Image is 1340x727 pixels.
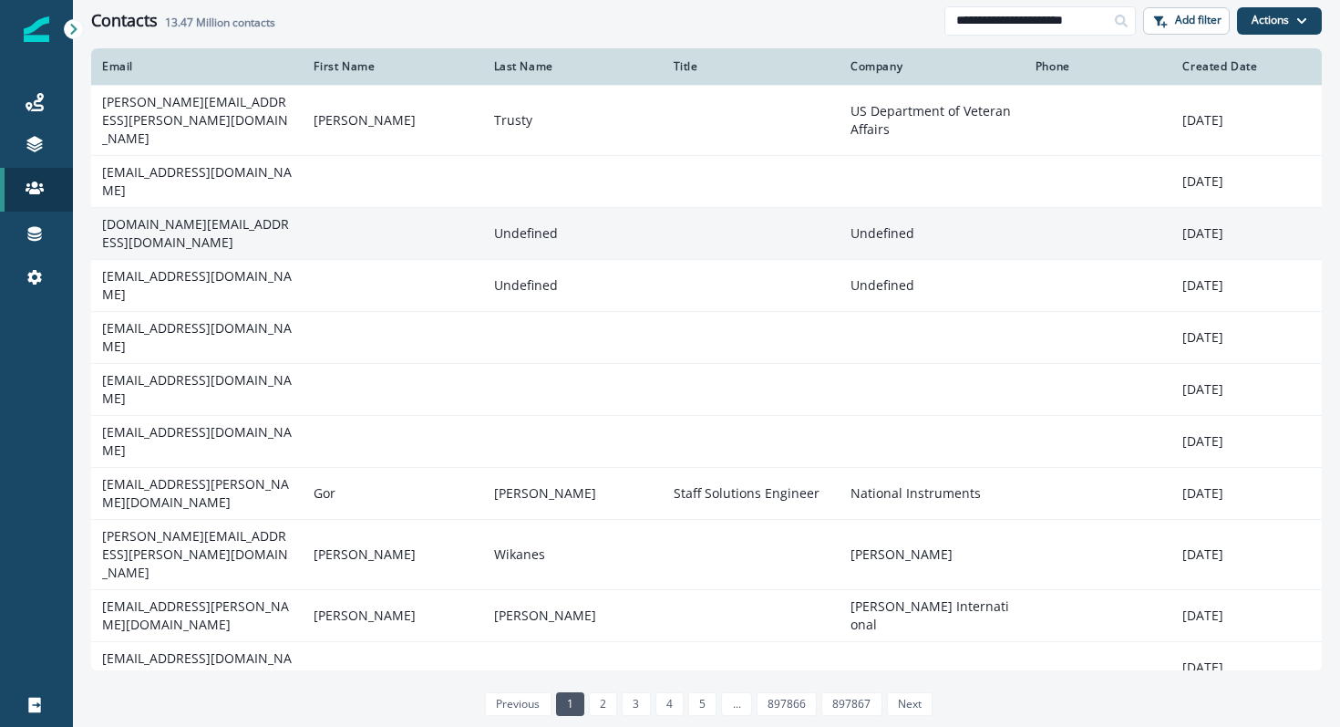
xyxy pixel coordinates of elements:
[91,363,1322,415] a: [EMAIL_ADDRESS][DOMAIN_NAME][DATE]
[840,85,1025,155] td: US Department of Veteran Affairs
[840,519,1025,589] td: [PERSON_NAME]
[721,692,751,716] a: Jump forward
[91,155,303,207] td: [EMAIL_ADDRESS][DOMAIN_NAME]
[314,59,471,74] div: First Name
[91,11,158,31] h1: Contacts
[655,692,684,716] a: Page 4
[483,259,663,311] td: Undefined
[480,692,933,716] ul: Pagination
[91,259,1322,311] a: [EMAIL_ADDRESS][DOMAIN_NAME]UndefinedUndefined[DATE]
[303,519,482,589] td: [PERSON_NAME]
[1182,276,1311,295] p: [DATE]
[483,85,663,155] td: Trusty
[1143,7,1230,35] button: Add filter
[1182,172,1311,191] p: [DATE]
[887,692,933,716] a: Next page
[840,467,1025,519] td: National Instruments
[1175,14,1221,26] p: Add filter
[1182,224,1311,243] p: [DATE]
[102,59,292,74] div: Email
[24,16,49,42] img: Inflection
[840,207,1025,259] td: Undefined
[688,692,716,716] a: Page 5
[91,589,1322,641] a: [EMAIL_ADDRESS][PERSON_NAME][DOMAIN_NAME][PERSON_NAME][PERSON_NAME][PERSON_NAME] International[DATE]
[1182,484,1311,503] p: [DATE]
[91,311,1322,363] a: [EMAIL_ADDRESS][DOMAIN_NAME][DATE]
[840,259,1025,311] td: Undefined
[91,467,303,519] td: [EMAIL_ADDRESS][PERSON_NAME][DOMAIN_NAME]
[165,16,275,29] h2: contacts
[821,692,881,716] a: Page 897867
[91,415,1322,467] a: [EMAIL_ADDRESS][DOMAIN_NAME][DATE]
[483,467,663,519] td: [PERSON_NAME]
[1182,545,1311,564] p: [DATE]
[674,59,829,74] div: Title
[303,467,482,519] td: Gor
[91,259,303,311] td: [EMAIL_ADDRESS][DOMAIN_NAME]
[589,692,617,716] a: Page 2
[91,85,303,155] td: [PERSON_NAME][EMAIL_ADDRESS][PERSON_NAME][DOMAIN_NAME]
[483,519,663,589] td: Wikanes
[1182,659,1311,677] p: [DATE]
[1182,111,1311,130] p: [DATE]
[303,85,482,155] td: [PERSON_NAME]
[1182,607,1311,625] p: [DATE]
[91,311,303,363] td: [EMAIL_ADDRESS][DOMAIN_NAME]
[1182,59,1311,74] div: Created Date
[91,155,1322,207] a: [EMAIL_ADDRESS][DOMAIN_NAME][DATE]
[91,207,303,259] td: [DOMAIN_NAME][EMAIL_ADDRESS][DOMAIN_NAME]
[483,207,663,259] td: Undefined
[91,415,303,467] td: [EMAIL_ADDRESS][DOMAIN_NAME]
[1182,328,1311,347] p: [DATE]
[91,519,303,589] td: [PERSON_NAME][EMAIL_ADDRESS][PERSON_NAME][DOMAIN_NAME]
[91,85,1322,155] a: [PERSON_NAME][EMAIL_ADDRESS][PERSON_NAME][DOMAIN_NAME][PERSON_NAME]TrustyUS Department of Veteran...
[91,207,1322,259] a: [DOMAIN_NAME][EMAIL_ADDRESS][DOMAIN_NAME]UndefinedUndefined[DATE]
[91,589,303,641] td: [EMAIL_ADDRESS][PERSON_NAME][DOMAIN_NAME]
[91,641,1322,693] a: [EMAIL_ADDRESS][DOMAIN_NAME][DATE]
[1182,432,1311,451] p: [DATE]
[483,589,663,641] td: [PERSON_NAME]
[1182,380,1311,399] p: [DATE]
[91,519,1322,589] a: [PERSON_NAME][EMAIL_ADDRESS][PERSON_NAME][DOMAIN_NAME][PERSON_NAME]Wikanes[PERSON_NAME][DATE]
[494,59,652,74] div: Last Name
[674,484,829,503] p: Staff Solutions Engineer
[165,15,230,30] span: 13.47 Million
[1036,59,1160,74] div: Phone
[757,692,817,716] a: Page 897866
[91,363,303,415] td: [EMAIL_ADDRESS][DOMAIN_NAME]
[622,692,650,716] a: Page 3
[556,692,584,716] a: Page 1 is your current page
[1237,7,1322,35] button: Actions
[91,467,1322,519] a: [EMAIL_ADDRESS][PERSON_NAME][DOMAIN_NAME]Gor[PERSON_NAME]Staff Solutions EngineerNational Instrum...
[91,641,303,693] td: [EMAIL_ADDRESS][DOMAIN_NAME]
[850,59,1014,74] div: Company
[303,589,482,641] td: [PERSON_NAME]
[840,589,1025,641] td: [PERSON_NAME] International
